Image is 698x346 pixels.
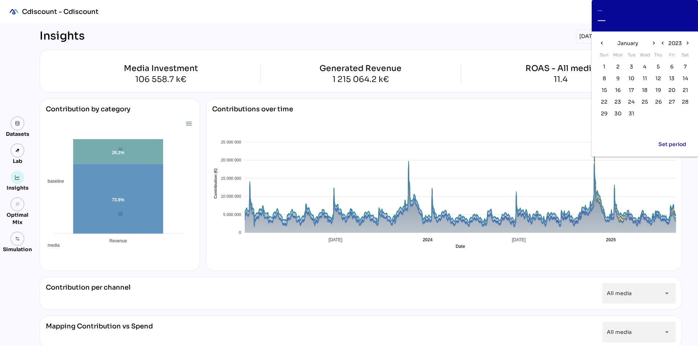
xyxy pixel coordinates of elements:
[606,237,616,242] tspan: 2025
[525,64,596,72] div: ROAS - All media
[3,211,32,226] div: Optimal Mix
[680,96,691,107] button: 28
[655,74,661,82] span: 12
[680,85,691,96] button: 21
[639,73,650,84] button: 11
[320,75,402,83] div: 1 215 064.2 k€
[221,176,241,181] tspan: 15 000 000
[42,243,60,248] span: media
[626,73,637,84] button: 10
[42,179,64,184] span: baseline
[22,7,99,16] div: Cdiscount - Cdiscount
[682,98,688,106] span: 28
[10,157,26,165] div: Lab
[612,61,623,72] button: 2
[6,4,22,20] img: mediaROI
[666,85,677,96] button: 20
[61,75,261,83] div: 106 558.7 k€
[669,74,675,82] span: 13
[628,98,635,106] span: 24
[601,109,607,118] span: 29
[46,105,194,119] div: Contribution by category
[653,96,664,107] button: 26
[642,86,647,94] span: 18
[653,85,664,96] button: 19
[614,98,621,106] span: 23
[680,73,691,84] button: 14
[329,237,343,242] tspan: [DATE]
[616,63,620,71] span: 2
[15,148,20,153] img: lab.svg
[221,194,241,198] tspan: 10 000 000
[612,85,623,96] button: 16
[15,175,20,180] img: graph.svg
[612,108,623,119] button: 30
[612,96,623,107] button: 23
[40,29,85,44] div: Insights
[607,329,632,335] span: All media
[629,86,634,94] span: 17
[3,246,32,253] div: Simulation
[46,283,130,304] div: Contribution per channel
[643,74,647,82] span: 11
[669,98,675,106] span: 27
[666,73,677,84] button: 13
[616,74,620,82] span: 9
[599,85,610,96] button: 15
[626,108,637,119] button: 31
[630,63,633,71] span: 3
[512,237,526,242] tspan: [DATE]
[617,39,638,48] span: January
[653,138,692,151] button: Set period
[639,85,650,96] button: 18
[615,86,621,94] span: 16
[642,98,648,106] span: 25
[223,212,241,217] tspan: 5 000 000
[603,74,606,82] span: 8
[598,6,692,15] div: —
[607,290,632,297] span: All media
[212,105,293,125] div: Contributions over time
[46,322,153,342] div: Mapping Contribution vs Spend
[616,37,640,49] button: January
[109,238,127,243] tspan: Revenue
[639,96,650,107] button: 25
[626,96,637,107] button: 24
[653,49,664,60] div: Thu
[423,237,433,242] tspan: 2024
[658,140,686,149] span: Set period
[599,96,610,107] button: 22
[670,63,673,71] span: 6
[643,63,646,71] span: 4
[626,61,637,72] button: 3
[683,74,688,82] span: 14
[628,74,634,82] span: 10
[599,61,610,72] button: 1
[599,73,610,84] button: 8
[666,96,677,107] button: 27
[659,40,665,46] i: chevron_left
[214,168,218,199] text: Contribution (€)
[221,158,241,162] tspan: 20 000 000
[612,73,623,84] button: 9
[185,120,192,126] div: Menu
[639,61,650,72] button: 4
[680,61,691,72] button: 7
[653,73,664,84] button: 12
[683,86,688,94] span: 21
[666,49,677,60] div: Fri
[7,184,29,191] div: Insights
[456,244,465,249] text: Date
[15,121,20,126] img: data.svg
[639,49,650,60] div: Wed
[598,15,692,26] div: —
[320,64,402,72] div: Generated Revenue
[626,49,637,60] div: Tue
[612,49,623,60] div: Mon
[667,37,683,49] button: 2023
[6,130,29,138] div: Datasets
[15,202,20,207] i: grain
[657,63,660,71] span: 5
[684,63,687,71] span: 7
[603,63,605,71] span: 1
